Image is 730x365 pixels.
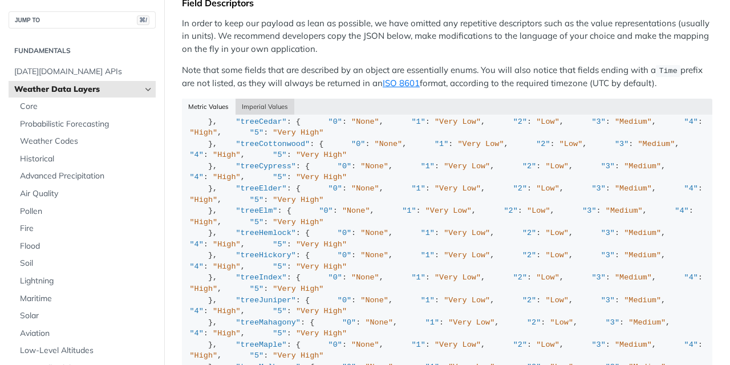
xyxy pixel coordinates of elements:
[360,251,388,259] span: "None"
[9,46,156,56] h2: Fundamentals
[236,117,287,126] span: "treeCedar"
[319,206,332,215] span: "0"
[559,140,583,148] span: "Low"
[14,238,156,255] a: Flood
[190,307,204,315] span: "4"
[213,307,241,315] span: "High"
[638,140,675,148] span: "Medium"
[444,229,490,237] span: "Very Low"
[411,273,425,282] span: "1"
[273,351,323,360] span: "Very High"
[411,340,425,349] span: "1"
[236,251,296,259] span: "treeHickory"
[582,206,596,215] span: "3"
[536,140,550,148] span: "2"
[236,318,301,327] span: "treeMahagony"
[435,184,481,193] span: "Very Low"
[14,203,156,220] a: Pollen
[659,67,677,75] span: Time
[628,318,666,327] span: "Medium"
[213,329,241,338] span: "High"
[9,81,156,98] a: Weather Data LayersHide subpages for Weather Data Layers
[273,128,323,137] span: "Very High"
[190,351,218,360] span: "High"
[20,293,153,305] span: Maritime
[190,218,218,226] span: "High"
[20,153,153,165] span: Historical
[190,262,204,271] span: "4"
[250,196,263,204] span: "5"
[296,329,347,338] span: "Very High"
[213,240,241,249] span: "High"
[615,273,652,282] span: "Medium"
[375,140,403,148] span: "None"
[190,240,204,249] span: "4"
[545,296,569,305] span: "Low"
[624,162,661,171] span: "Medium"
[14,133,156,150] a: Weather Codes
[250,128,263,137] span: "5"
[236,340,287,349] span: "treeMaple"
[435,117,481,126] span: "Very Low"
[444,296,490,305] span: "Very Low"
[137,15,149,25] span: ⌘/
[591,273,605,282] span: "3"
[328,184,342,193] span: "0"
[213,173,241,181] span: "High"
[457,140,504,148] span: "Very Low"
[190,173,204,181] span: "4"
[190,128,218,137] span: "High"
[20,241,153,252] span: Flood
[606,318,619,327] span: "3"
[351,340,379,349] span: "None"
[504,206,518,215] span: "2"
[20,310,153,322] span: Solar
[591,117,605,126] span: "3"
[435,140,448,148] span: "1"
[190,196,218,204] span: "High"
[591,184,605,193] span: "3"
[351,140,365,148] span: "0"
[425,206,472,215] span: "Very Low"
[365,318,393,327] span: "None"
[20,345,153,356] span: Low-Level Altitudes
[328,117,342,126] span: "0"
[624,229,661,237] span: "Medium"
[296,173,347,181] span: "Very High"
[273,240,286,249] span: "5"
[545,229,569,237] span: "Low"
[601,251,615,259] span: "3"
[421,296,435,305] span: "1"
[236,162,296,171] span: "treeCypress"
[182,17,712,56] p: In order to keep our payload as lean as possible, we have omitted any repetitive descriptors such...
[20,223,153,234] span: Fire
[236,140,310,148] span: "treeCottonwood"
[338,296,351,305] span: "0"
[213,151,241,159] span: "High"
[342,206,370,215] span: "None"
[236,184,287,193] span: "treeElder"
[182,64,712,90] p: Note that some fields that are described by an object are essentially enums. You will also notice...
[273,196,323,204] span: "Very High"
[20,188,153,200] span: Air Quality
[14,98,156,115] a: Core
[273,151,286,159] span: "5"
[250,218,263,226] span: "5"
[14,325,156,342] a: Aviation
[351,184,379,193] span: "None"
[338,229,351,237] span: "0"
[20,136,153,147] span: Weather Codes
[190,329,204,338] span: "4"
[14,255,156,272] a: Soil
[190,285,218,293] span: "High"
[328,273,342,282] span: "0"
[14,84,141,95] span: Weather Data Layers
[250,351,263,360] span: "5"
[624,251,661,259] span: "Medium"
[20,258,153,269] span: Soil
[615,340,652,349] span: "Medium"
[536,273,559,282] span: "Low"
[20,171,153,182] span: Advanced Precipitation
[435,273,481,282] span: "Very Low"
[250,285,263,293] span: "5"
